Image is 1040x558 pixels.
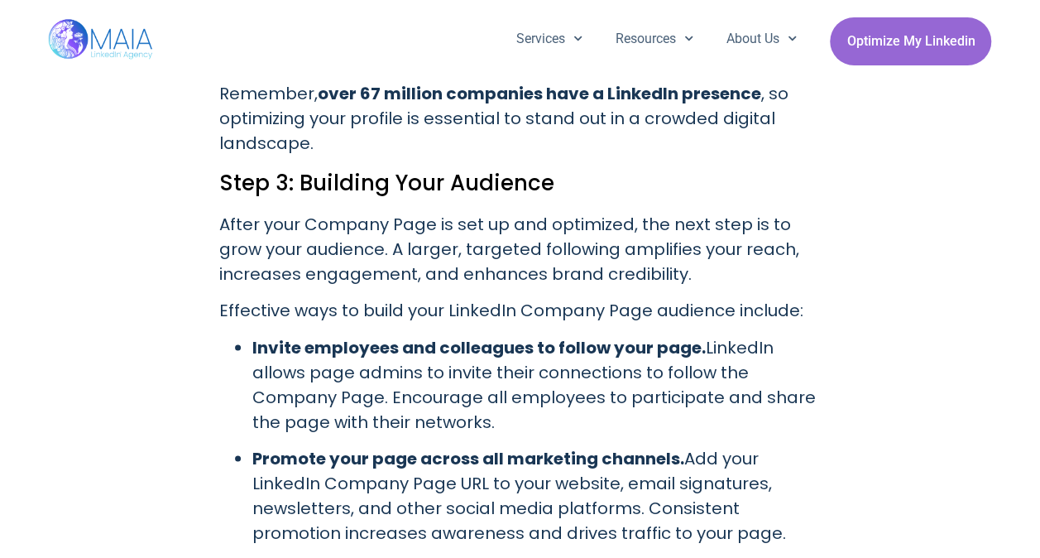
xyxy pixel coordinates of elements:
h2: Step 3: Building Your Audience [219,167,822,199]
a: Services [500,17,599,60]
p: Remember, , so optimizing your profile is essential to stand out in a crowded digital landscape. [219,81,822,156]
a: About Us [710,17,813,60]
p: After your Company Page is set up and optimized, the next step is to grow your audience. A larger... [219,212,822,286]
p: LinkedIn allows page admins to invite their connections to follow the Company Page. Encourage all... [252,335,822,435]
nav: Menu [500,17,814,60]
a: Optimize My Linkedin [830,17,991,65]
strong: Invite employees and colleagues to follow your page. [252,336,706,359]
strong: over 67 million companies have a LinkedIn presence [318,82,761,105]
strong: Promote your page across all marketing channels. [252,447,684,470]
span: Optimize My Linkedin [846,26,975,57]
a: Resources [599,17,710,60]
p: Add your LinkedIn Company Page URL to your website, email signatures, newsletters, and other soci... [252,446,822,546]
p: Effective ways to build your LinkedIn Company Page audience include: [219,298,822,323]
